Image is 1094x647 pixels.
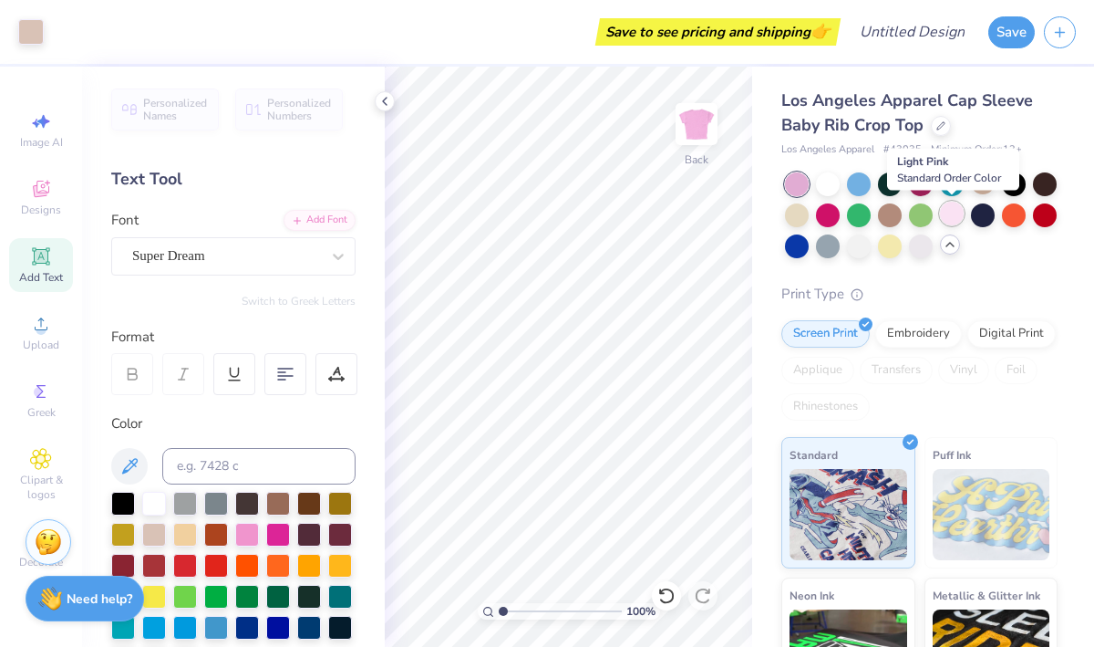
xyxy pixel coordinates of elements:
span: Decorate [19,555,63,569]
img: Back [678,106,715,142]
span: Standard Order Color [897,171,1001,185]
span: Metallic & Glitter Ink [933,586,1040,605]
span: Standard [790,445,838,464]
div: Save to see pricing and shipping [600,18,836,46]
span: Los Angeles Apparel [781,142,874,158]
span: Personalized Names [143,97,208,122]
div: Vinyl [938,357,989,384]
div: Transfers [860,357,933,384]
span: Designs [21,203,61,217]
span: Los Angeles Apparel Cap Sleeve Baby Rib Crop Top [781,89,1033,136]
span: Image AI [20,135,63,150]
span: Add Text [19,270,63,285]
div: Foil [995,357,1037,384]
div: Applique [781,357,854,384]
input: e.g. 7428 c [162,448,356,485]
div: Embroidery [875,320,962,348]
span: Greek [27,405,56,420]
div: Print Type [781,284,1058,305]
strong: Need help? [67,590,132,608]
div: Color [111,413,356,434]
img: Puff Ink [933,469,1050,560]
div: Digital Print [967,320,1056,348]
label: Font [111,210,139,231]
button: Switch to Greek Letters [242,294,356,308]
div: Back [685,151,708,168]
div: Light Pink [887,149,1019,191]
div: Text Tool [111,167,356,192]
div: Add Font [284,210,356,231]
div: Format [111,327,357,348]
div: Screen Print [781,320,870,348]
button: Save [988,16,1035,48]
span: 100 % [626,603,655,620]
span: Personalized Numbers [267,97,332,122]
span: 👉 [810,20,831,42]
span: Upload [23,338,59,352]
input: Untitled Design [845,14,979,50]
span: Neon Ink [790,586,834,605]
span: Puff Ink [933,445,971,464]
img: Standard [790,469,907,560]
div: Rhinestones [781,393,870,421]
span: Clipart & logos [9,473,73,502]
